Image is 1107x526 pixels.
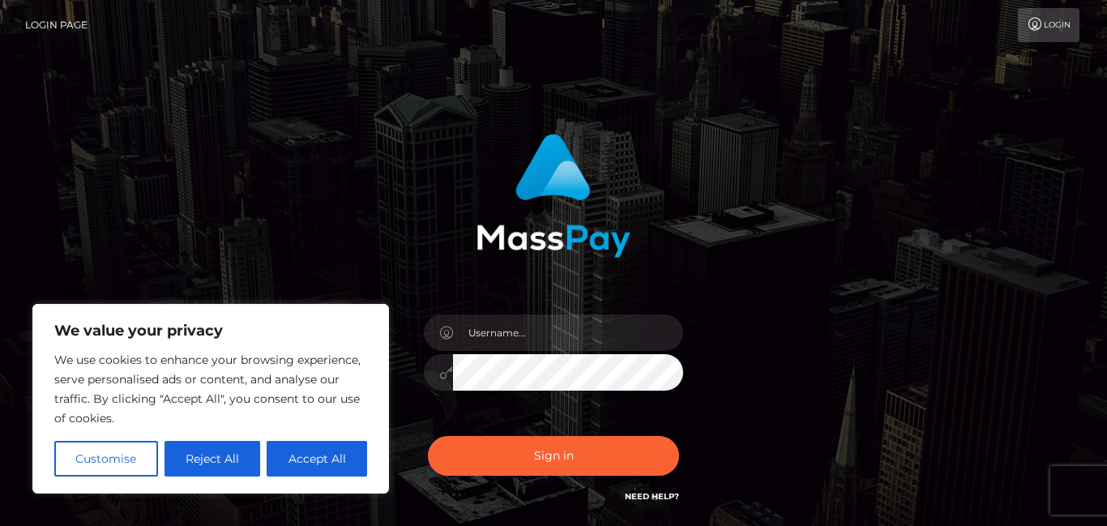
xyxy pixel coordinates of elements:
a: Need Help? [625,491,679,502]
button: Reject All [165,441,261,477]
p: We use cookies to enhance your browsing experience, serve personalised ads or content, and analys... [54,350,367,428]
input: Username... [453,314,683,351]
div: We value your privacy [32,304,389,494]
button: Accept All [267,441,367,477]
a: Login [1018,8,1079,42]
button: Sign in [428,436,679,476]
button: Customise [54,441,158,477]
p: We value your privacy [54,321,367,340]
a: Login Page [25,8,88,42]
img: MassPay Login [477,134,630,258]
